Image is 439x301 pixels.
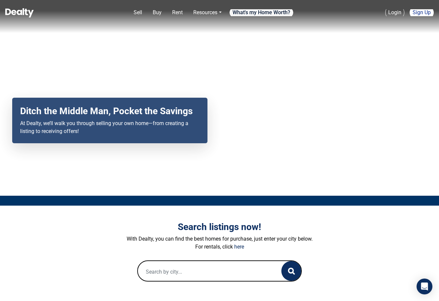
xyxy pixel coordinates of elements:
[131,6,145,19] a: Sell
[5,8,34,17] img: Dealty - Buy, Sell & Rent Homes
[410,6,434,19] a: Sign Up
[150,6,164,19] a: Buy
[37,221,403,233] h3: Search listings now!
[20,119,200,135] p: At Dealty, we’ll walk you through selling your own home—from creating a listing to receiving offers!
[234,244,244,250] a: here
[37,243,403,251] p: For rentals, click
[37,235,403,243] p: With Dealty, you can find the best homes for purchase, just enter your city below.
[20,106,200,117] h2: Ditch the Middle Man, Pocket the Savings
[138,261,268,282] input: Search by city...
[385,6,404,19] a: Login
[3,281,23,301] iframe: BigID CMP Widget
[417,279,432,294] div: Open Intercom Messenger
[170,6,185,19] a: Rent
[191,6,224,19] a: Resources
[230,7,293,18] a: What's my Home Worth?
